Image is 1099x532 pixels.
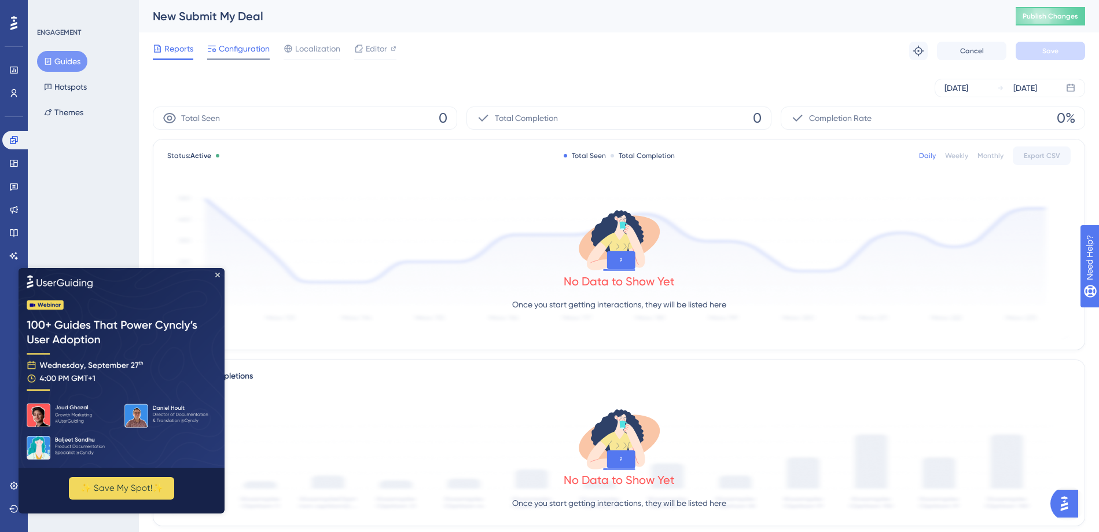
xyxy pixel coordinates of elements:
span: Configuration [219,42,270,56]
button: Save [1016,42,1085,60]
div: [DATE] [944,81,968,95]
span: Total Seen [181,111,220,125]
div: Monthly [977,151,1004,160]
span: 0 [439,109,447,127]
div: Total Completion [611,151,675,160]
div: Weekly [945,151,968,160]
div: Daily [919,151,936,160]
span: Status: [167,151,211,160]
button: Publish Changes [1016,7,1085,25]
button: Themes [37,102,90,123]
div: New Submit My Deal [153,8,987,24]
span: 0 [753,109,762,127]
div: Close Preview [197,5,201,9]
button: Export CSV [1013,146,1071,165]
span: Localization [295,42,340,56]
span: Export CSV [1024,151,1060,160]
p: Once you start getting interactions, they will be listed here [512,298,726,311]
button: Guides [37,51,87,72]
span: Completion Rate [809,111,872,125]
div: No Data to Show Yet [564,472,675,488]
span: Total Completion [495,111,558,125]
button: Hotspots [37,76,94,97]
div: [DATE] [1013,81,1037,95]
span: 0% [1057,109,1075,127]
span: Reports [164,42,193,56]
span: Active [190,152,211,160]
span: Editor [366,42,387,56]
div: Total Seen [564,151,606,160]
span: Publish Changes [1023,12,1078,21]
iframe: UserGuiding AI Assistant Launcher [1050,486,1085,521]
div: No Data to Show Yet [564,273,675,289]
span: Cancel [960,46,984,56]
button: ✨ Save My Spot!✨ [50,209,156,232]
p: Once you start getting interactions, they will be listed here [512,496,726,510]
span: Need Help? [27,3,72,17]
div: ENGAGEMENT [37,28,81,37]
span: Save [1042,46,1058,56]
button: Cancel [937,42,1006,60]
